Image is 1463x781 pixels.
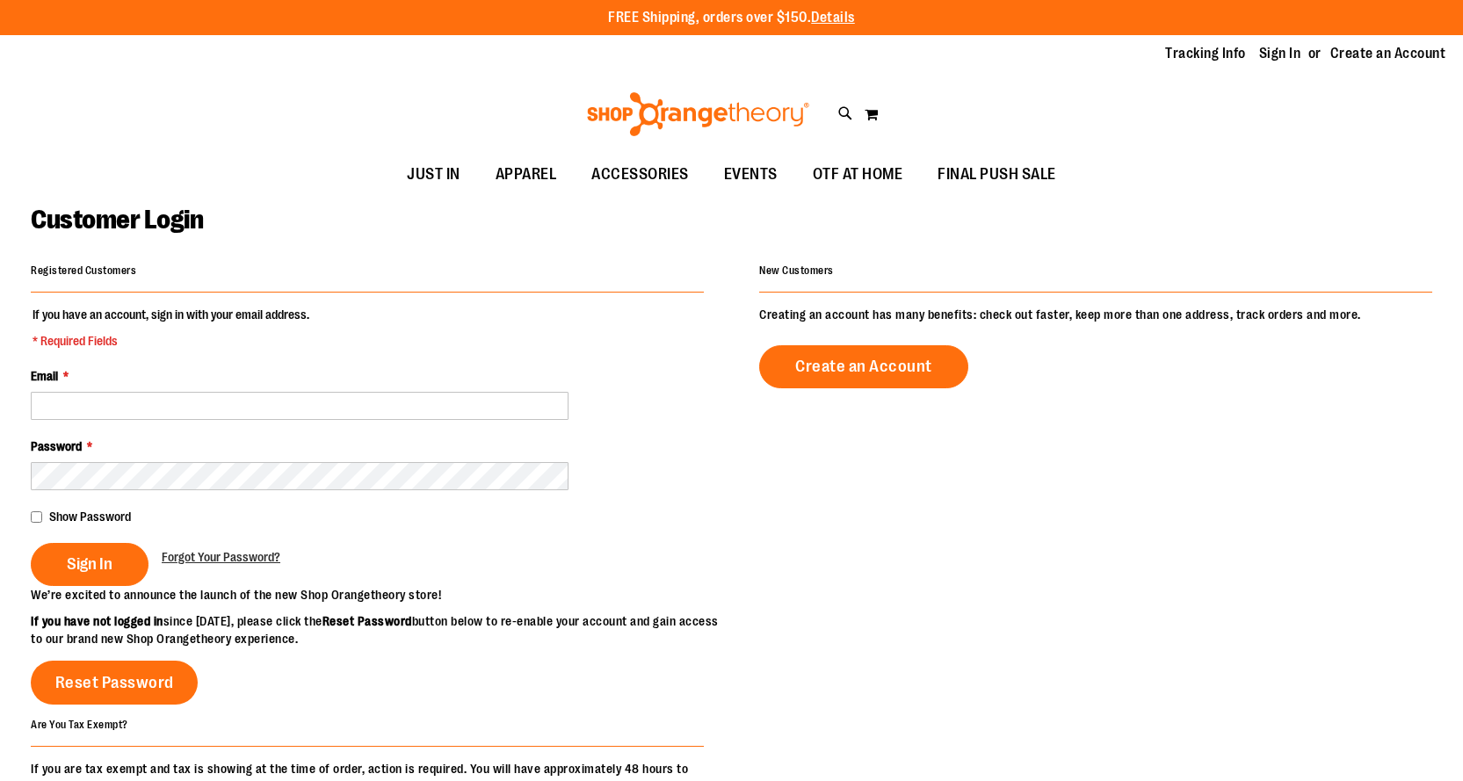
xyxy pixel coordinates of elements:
span: Forgot Your Password? [162,550,280,564]
span: FINAL PUSH SALE [938,155,1056,194]
a: Details [811,10,855,25]
p: Creating an account has many benefits: check out faster, keep more than one address, track orders... [759,306,1432,323]
a: Create an Account [759,345,968,388]
span: Password [31,439,82,453]
button: Sign In [31,543,148,586]
a: Tracking Info [1165,44,1246,63]
span: EVENTS [724,155,778,194]
span: JUST IN [407,155,460,194]
span: Email [31,369,58,383]
span: * Required Fields [33,332,309,350]
span: Reset Password [55,673,174,692]
span: Customer Login [31,205,203,235]
span: OTF AT HOME [813,155,903,194]
strong: Reset Password [322,614,412,628]
strong: Registered Customers [31,264,136,277]
span: Create an Account [795,357,932,376]
a: Reset Password [31,661,198,705]
span: ACCESSORIES [591,155,689,194]
legend: If you have an account, sign in with your email address. [31,306,311,350]
p: FREE Shipping, orders over $150. [608,8,855,28]
p: since [DATE], please click the button below to re-enable your account and gain access to our bran... [31,612,732,647]
p: We’re excited to announce the launch of the new Shop Orangetheory store! [31,586,732,604]
span: Sign In [67,554,112,574]
strong: New Customers [759,264,834,277]
span: Show Password [49,510,131,524]
a: Sign In [1259,44,1301,63]
strong: If you have not logged in [31,614,163,628]
a: Create an Account [1330,44,1446,63]
strong: Are You Tax Exempt? [31,718,128,730]
a: Forgot Your Password? [162,548,280,566]
span: APPAREL [496,155,557,194]
img: Shop Orangetheory [584,92,812,136]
